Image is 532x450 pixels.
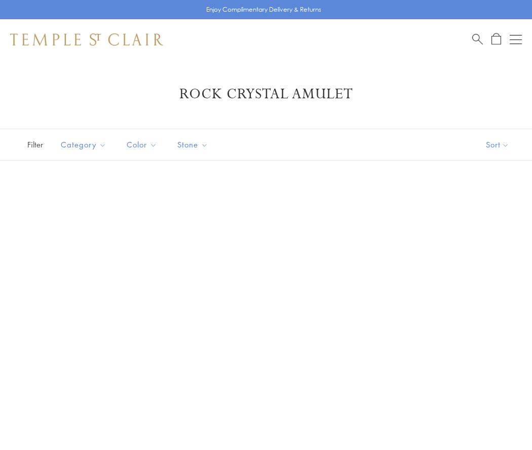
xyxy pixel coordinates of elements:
[491,33,501,46] a: Open Shopping Bag
[119,133,165,156] button: Color
[122,138,165,151] span: Color
[170,133,216,156] button: Stone
[510,33,522,46] button: Open navigation
[56,138,114,151] span: Category
[206,5,321,15] p: Enjoy Complimentary Delivery & Returns
[53,133,114,156] button: Category
[172,138,216,151] span: Stone
[10,33,163,46] img: Temple St. Clair
[25,85,507,103] h1: Rock Crystal Amulet
[472,33,483,46] a: Search
[463,129,532,160] button: Show sort by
